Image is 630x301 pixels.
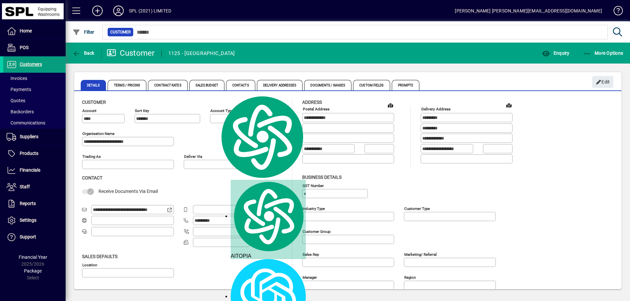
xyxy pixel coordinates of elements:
[129,6,171,16] div: SPL (2021) LIMITED
[24,268,42,273] span: Package
[82,131,115,136] mat-label: Organisation name
[73,29,94,35] span: Filter
[66,47,102,59] app-page-header-button: Back
[81,80,106,90] span: Details
[20,184,30,189] span: Staff
[392,80,420,90] span: Prompts
[108,5,129,17] button: Profile
[582,47,625,59] button: More Options
[7,98,25,103] span: Quotes
[302,100,322,105] span: Address
[385,100,396,110] a: View on map
[20,151,38,156] span: Products
[540,47,571,59] button: Enquiry
[3,95,66,106] a: Quotes
[303,275,317,279] mat-label: Manager
[303,206,325,211] mat-label: Industry type
[404,206,430,211] mat-label: Customer type
[596,77,610,87] span: Edit
[3,23,66,39] a: Home
[20,28,32,33] span: Home
[108,80,147,90] span: Terms / Pricing
[82,254,117,259] span: Sales defaults
[148,80,187,90] span: Contract Rates
[404,275,416,279] mat-label: Region
[73,50,94,56] span: Back
[82,175,102,180] span: Contact
[189,80,224,90] span: Sales Budget
[184,154,202,159] mat-label: Deliver via
[20,234,36,239] span: Support
[3,106,66,117] a: Backorders
[542,50,569,56] span: Enquiry
[3,196,66,212] a: Reports
[82,154,101,159] mat-label: Trading as
[3,179,66,195] a: Staff
[226,80,255,90] span: Contacts
[107,48,155,58] div: Customer
[20,134,38,139] span: Suppliers
[210,108,233,113] mat-label: Account Type
[3,162,66,179] a: Financials
[609,1,622,23] a: Knowledge Base
[304,80,351,90] span: Documents / Images
[71,47,96,59] button: Back
[3,229,66,245] a: Support
[20,217,36,223] span: Settings
[7,109,34,114] span: Backorders
[303,252,319,256] mat-label: Sales rep
[7,87,31,92] span: Payments
[302,175,342,180] span: Business details
[7,76,27,81] span: Invoices
[455,6,602,16] div: [PERSON_NAME] [PERSON_NAME][EMAIL_ADDRESS][DOMAIN_NAME]
[20,62,42,67] span: Customers
[135,108,149,113] mat-label: Sort key
[110,29,131,35] span: Customer
[303,183,324,188] mat-label: GST Number
[3,40,66,56] a: POS
[82,100,106,105] span: Customer
[3,73,66,84] a: Invoices
[303,229,330,234] mat-label: Customer group
[257,80,303,90] span: Delivery Addresses
[82,108,96,113] mat-label: Account
[231,180,306,259] div: AITOPIA
[3,145,66,162] a: Products
[20,167,40,173] span: Financials
[82,262,97,267] mat-label: Location
[592,76,613,88] button: Edit
[504,100,514,110] a: View on map
[3,84,66,95] a: Payments
[71,26,96,38] button: Filter
[3,117,66,128] a: Communications
[19,254,47,260] span: Financial Year
[168,48,235,59] div: 1125 - [GEOGRAPHIC_DATA]
[3,212,66,229] a: Settings
[20,45,29,50] span: POS
[7,120,45,125] span: Communications
[98,189,158,194] span: Receive Documents Via Email
[20,201,36,206] span: Reports
[87,5,108,17] button: Add
[583,50,623,56] span: More Options
[3,129,66,145] a: Suppliers
[404,252,437,256] mat-label: Marketing/ Referral
[353,80,390,90] span: Custom Fields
